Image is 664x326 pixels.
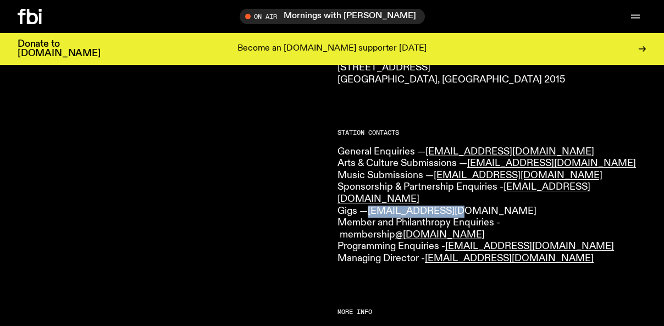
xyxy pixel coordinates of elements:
[337,50,646,86] p: [DOMAIN_NAME] [STREET_ADDRESS] [GEOGRAPHIC_DATA], [GEOGRAPHIC_DATA] 2015
[337,130,646,136] h2: Station Contacts
[425,253,594,263] a: [EMAIL_ADDRESS][DOMAIN_NAME]
[18,40,101,58] h3: Donate to [DOMAIN_NAME]
[337,309,646,315] h2: More Info
[237,44,427,54] p: Become an [DOMAIN_NAME] supporter [DATE]
[467,158,636,168] a: [EMAIL_ADDRESS][DOMAIN_NAME]
[425,147,594,157] a: [EMAIL_ADDRESS][DOMAIN_NAME]
[434,170,602,180] a: [EMAIL_ADDRESS][DOMAIN_NAME]
[337,182,590,204] a: [EMAIL_ADDRESS][DOMAIN_NAME]
[368,206,536,216] a: [EMAIL_ADDRESS][DOMAIN_NAME]
[240,9,425,24] button: On AirMornings with [PERSON_NAME]
[337,146,646,265] p: General Enquiries — Arts & Culture Submissions — Music Submissions — Sponsorship & Partnership En...
[395,230,485,240] a: @[DOMAIN_NAME]
[445,241,614,251] a: [EMAIL_ADDRESS][DOMAIN_NAME]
